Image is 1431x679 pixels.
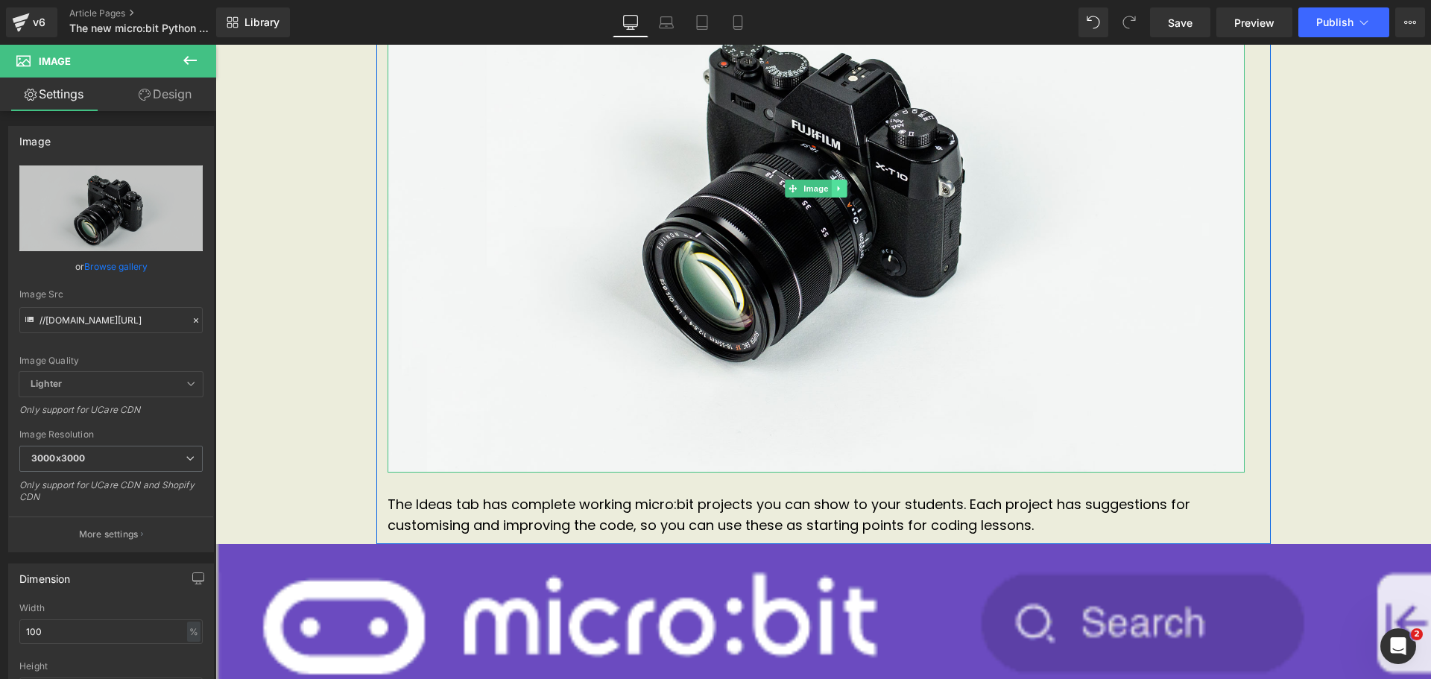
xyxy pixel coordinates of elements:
[1395,7,1425,37] button: More
[19,661,203,672] div: Height
[19,356,203,366] div: Image Quality
[19,289,203,300] div: Image Src
[1380,628,1416,664] iframe: Intercom live chat
[19,564,71,585] div: Dimension
[31,378,62,389] b: Lighter
[1298,7,1389,37] button: Publish
[19,603,203,613] div: Width
[42,24,73,36] div: v 4.0.25
[613,7,648,37] a: Desktop
[24,39,36,51] img: website_grey.svg
[1411,628,1423,640] span: 2
[19,127,51,148] div: Image
[43,86,55,98] img: tab_domain_overview_orange.svg
[1234,15,1274,31] span: Preview
[244,16,279,29] span: Library
[187,622,200,642] div: %
[585,135,616,153] span: Image
[60,88,133,98] div: Domain Overview
[151,86,162,98] img: tab_keywords_by_traffic_grey.svg
[6,7,57,37] a: v6
[616,135,631,153] a: Expand / Collapse
[84,253,148,280] a: Browse gallery
[19,307,203,333] input: Link
[69,7,241,19] a: Article Pages
[167,88,246,98] div: Keywords by Traffic
[720,7,756,37] a: Mobile
[172,449,1029,493] p: The Ideas tab has complete working micro:bit projects you can show to your students. Each project...
[1316,16,1353,28] span: Publish
[69,22,212,34] span: The new micro:bit Python Editor
[19,404,203,426] div: Only support for UCare CDN
[1168,15,1192,31] span: Save
[39,39,164,51] div: Domain: [DOMAIN_NAME]
[9,517,213,552] button: More settings
[19,259,203,274] div: or
[216,7,290,37] a: New Library
[1216,7,1292,37] a: Preview
[19,479,203,513] div: Only support for UCare CDN and Shopify CDN
[24,24,36,36] img: logo_orange.svg
[19,619,203,644] input: auto
[1078,7,1108,37] button: Undo
[111,78,219,111] a: Design
[684,7,720,37] a: Tablet
[1114,7,1144,37] button: Redo
[30,13,48,32] div: v6
[79,528,139,541] p: More settings
[39,55,71,67] span: Image
[648,7,684,37] a: Laptop
[19,429,203,440] div: Image Resolution
[31,452,85,464] b: 3000x3000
